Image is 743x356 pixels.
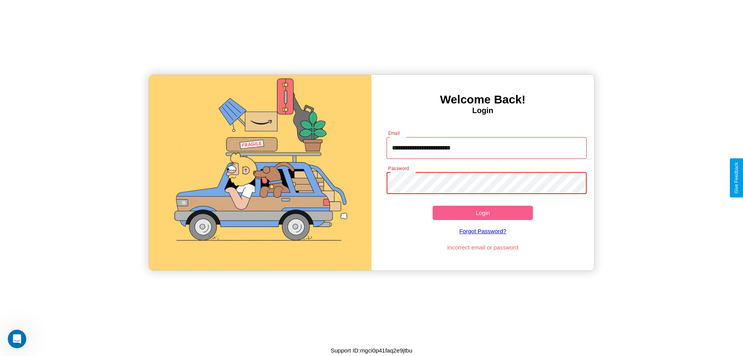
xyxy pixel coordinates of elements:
label: Password [388,165,409,172]
a: Forgot Password? [383,220,583,242]
p: Incorrect email or password [383,242,583,253]
h4: Login [371,106,594,115]
label: Email [388,130,400,136]
img: gif [149,75,371,270]
p: Support ID: mgci0p41faq2e9jtbu [331,345,413,356]
iframe: Intercom live chat [8,330,26,348]
div: Give Feedback [734,162,739,194]
h3: Welcome Back! [371,93,594,106]
button: Login [433,206,533,220]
